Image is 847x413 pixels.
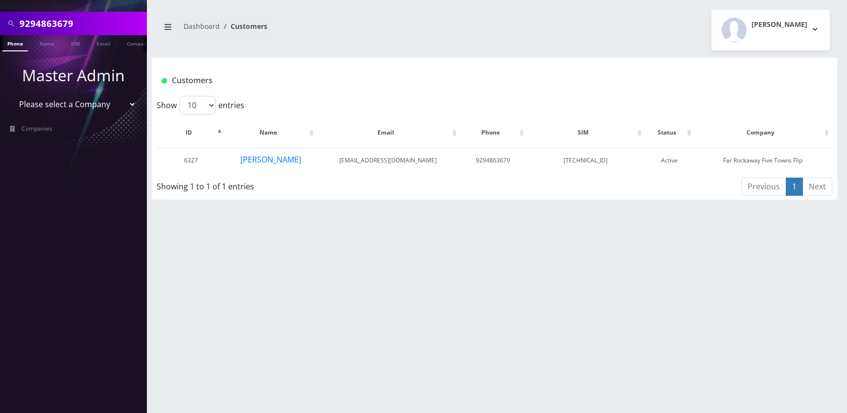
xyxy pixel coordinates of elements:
a: Name [35,35,59,50]
nav: breadcrumb [159,16,487,44]
a: Dashboard [184,22,220,31]
li: Customers [220,21,267,31]
h2: [PERSON_NAME] [752,21,807,29]
th: Phone: activate to sort column ascending [460,118,526,147]
th: Name: activate to sort column ascending [225,118,316,147]
select: Showentries [179,96,216,115]
th: SIM: activate to sort column ascending [527,118,645,147]
td: 9294863679 [460,148,526,173]
th: Status: activate to sort column ascending [645,118,693,147]
td: [EMAIL_ADDRESS][DOMAIN_NAME] [317,148,459,173]
td: 6327 [158,148,224,173]
h1: Customers [162,76,714,85]
th: Company: activate to sort column ascending [695,118,831,147]
a: Next [802,178,832,196]
th: ID: activate to sort column descending [158,118,224,147]
a: Email [92,35,115,50]
a: Previous [741,178,786,196]
a: Phone [2,35,28,51]
input: Search All Companies [20,14,144,33]
button: [PERSON_NAME] [711,10,830,50]
td: Active [645,148,693,173]
th: Email: activate to sort column ascending [317,118,459,147]
td: Far Rockaway Five Towns Flip [695,148,831,173]
strong: Global [50,0,76,11]
div: Showing 1 to 1 of 1 entries [157,177,431,192]
a: Company [122,35,155,50]
a: SIM [66,35,85,50]
label: Show entries [157,96,244,115]
a: 1 [786,178,803,196]
span: Companies [22,124,52,133]
button: [PERSON_NAME] [240,153,302,166]
td: [TECHNICAL_ID] [527,148,645,173]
